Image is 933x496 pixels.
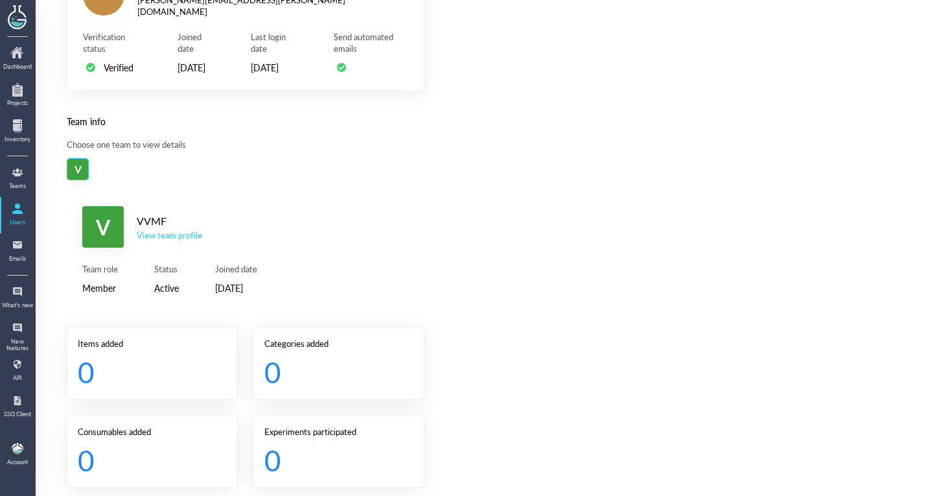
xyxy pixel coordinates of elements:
[1,162,34,196] a: Teams
[154,280,179,296] div: Active
[78,443,216,477] div: 0
[1,219,34,226] div: Users
[215,263,257,275] div: Joined date
[2,1,33,31] img: genemod logo
[264,338,413,349] div: Categories added
[251,31,297,54] div: Last login date
[154,263,179,275] div: Status
[78,338,227,349] div: Items added
[178,31,214,54] div: Joined date
[1,302,34,309] div: What's new
[1,100,34,106] div: Projects
[1,318,34,351] a: New features
[82,280,118,296] div: Member
[1,354,34,388] a: API
[75,159,82,180] span: V
[1,183,34,189] div: Teams
[178,60,214,75] div: [DATE]
[1,411,34,418] div: SSO Client
[1,43,34,77] a: Dashboard
[1,64,34,70] div: Dashboard
[1,375,34,381] div: API
[1,338,34,352] div: New features
[96,206,110,248] span: V
[12,443,23,455] img: b9474ba4-a536-45cc-a50d-c6e2543a7ac2.jpeg
[1,198,34,232] a: Users
[264,443,403,477] div: 0
[1,235,34,268] a: Emails
[78,426,227,438] div: Consumables added
[82,263,118,275] div: Team role
[1,255,34,262] div: Emails
[1,79,34,113] a: Projects
[1,390,34,424] a: SSO Client
[251,60,297,75] div: [DATE]
[1,136,34,143] div: Inventory
[264,426,413,438] div: Experiments participated
[334,31,408,54] div: Send automated emails
[67,139,424,150] div: Choose one team to view details
[83,31,141,54] div: Verification status
[264,355,403,388] div: 0
[215,280,257,296] div: [DATE]
[137,213,202,230] div: VVMF
[78,355,216,388] div: 0
[7,459,28,466] div: Account
[1,115,34,149] a: Inventory
[1,281,34,315] a: What's new
[137,230,202,241] a: View team profile
[104,60,133,75] div: Verified
[67,114,424,128] div: Team info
